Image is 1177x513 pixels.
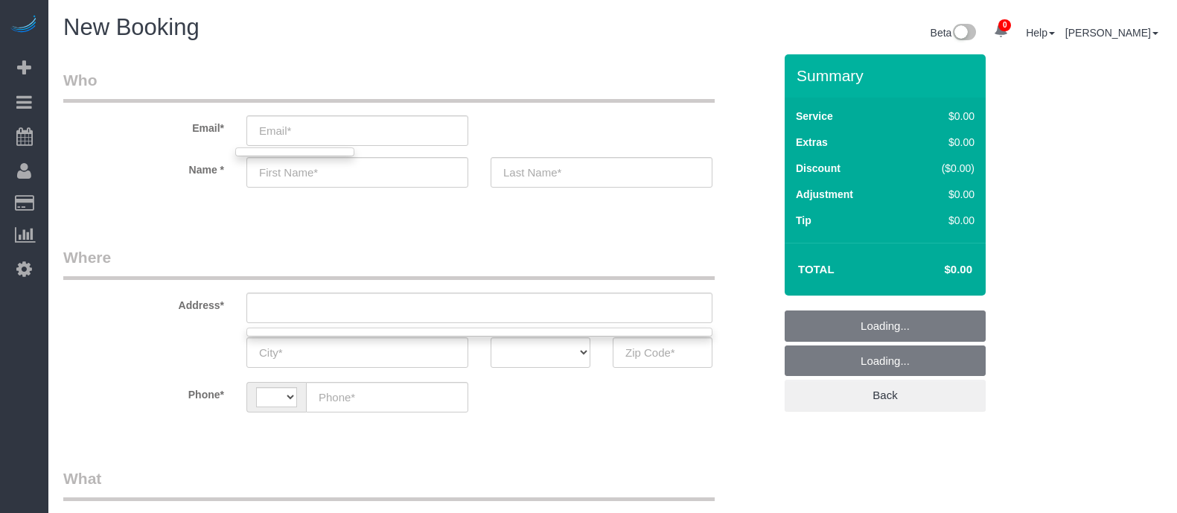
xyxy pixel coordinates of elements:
span: New Booking [63,14,200,40]
span: 0 [998,19,1011,31]
a: Help [1026,27,1055,39]
h4: $0.00 [900,264,972,276]
input: Phone* [306,382,468,412]
label: Service [796,109,833,124]
legend: What [63,468,715,501]
img: New interface [951,24,976,43]
legend: Who [63,69,715,103]
legend: Where [63,246,715,280]
a: [PERSON_NAME] [1065,27,1158,39]
label: Name * [52,157,235,177]
label: Email* [52,115,235,136]
div: $0.00 [910,213,975,228]
label: Adjustment [796,187,853,202]
label: Discount [796,161,841,176]
label: Address* [52,293,235,313]
div: ($0.00) [910,161,975,176]
div: $0.00 [910,135,975,150]
input: City* [246,337,468,368]
strong: Total [798,263,835,275]
input: Last Name* [491,157,712,188]
div: $0.00 [910,109,975,124]
a: 0 [986,15,1015,48]
a: Beta [931,27,977,39]
input: Zip Code* [613,337,712,368]
img: Automaid Logo [9,15,39,36]
div: $0.00 [910,187,975,202]
label: Phone* [52,382,235,402]
a: Back [785,380,986,411]
h3: Summary [797,67,978,84]
input: First Name* [246,157,468,188]
label: Extras [796,135,828,150]
input: Email* [246,115,468,146]
label: Tip [796,213,811,228]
